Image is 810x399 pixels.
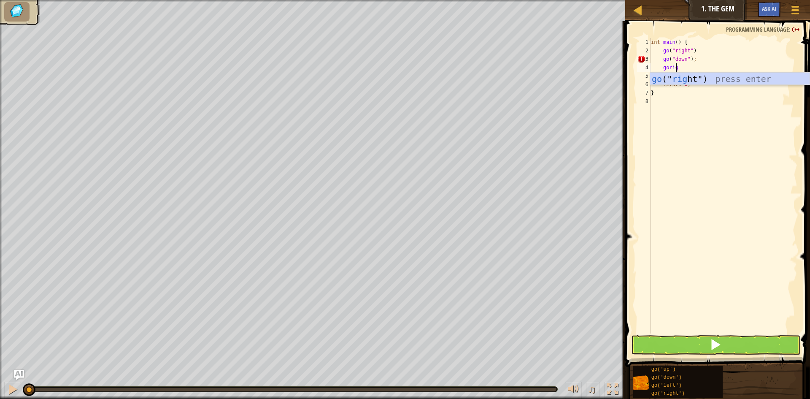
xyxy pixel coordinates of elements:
[631,335,800,355] button: Shift+Enter: Run current code.
[637,38,651,46] div: 1
[651,391,685,396] span: go('right')
[637,72,651,80] div: 5
[588,383,596,396] span: ♫
[726,25,789,33] span: Programming language
[637,80,651,89] div: 6
[637,97,651,106] div: 8
[633,375,649,391] img: portrait.png
[14,370,24,380] button: Ask AI
[604,382,621,399] button: Toggle fullscreen
[637,89,651,97] div: 7
[651,383,682,388] span: go('left')
[4,2,30,22] li: Collect the gems.
[785,2,806,22] button: Show game menu
[637,63,651,72] div: 4
[762,5,776,13] span: Ask AI
[789,25,792,33] span: :
[758,2,780,17] button: Ask AI
[586,382,600,399] button: ♫
[651,375,682,380] span: go('down')
[565,382,582,399] button: Adjust volume
[651,366,676,372] span: go('up')
[4,382,21,399] button: Ctrl + P: Pause
[637,55,651,63] div: 3
[792,25,799,33] span: C++
[637,46,651,55] div: 2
